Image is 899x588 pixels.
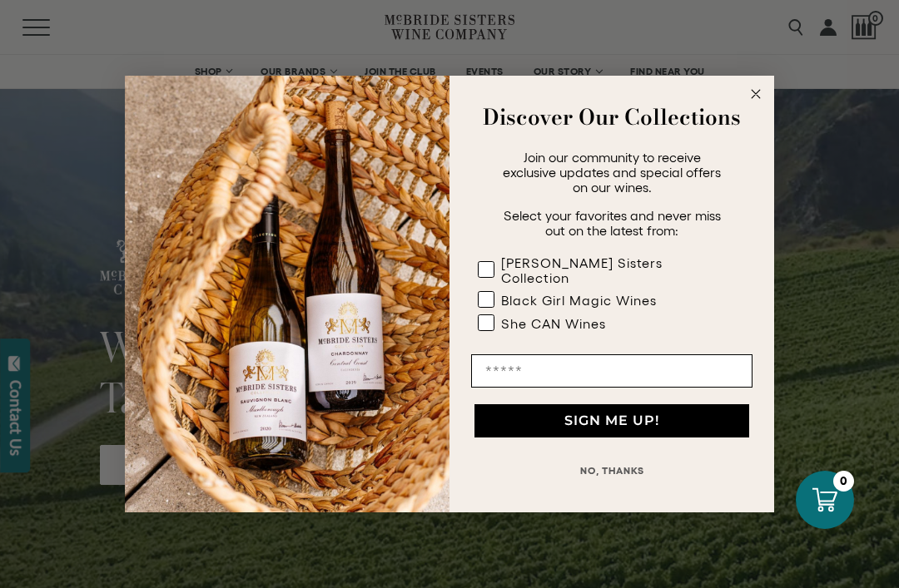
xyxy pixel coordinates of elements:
button: SIGN ME UP! [474,404,749,437]
button: NO, THANKS [471,454,752,487]
span: Select your favorites and never miss out on the latest from: [504,208,721,238]
div: [PERSON_NAME] Sisters Collection [501,255,719,285]
div: Black Girl Magic Wines [501,293,657,308]
span: Join our community to receive exclusive updates and special offers on our wines. [503,150,721,195]
strong: Discover Our Collections [483,101,741,133]
input: Email [471,354,752,388]
button: Close dialog [746,84,766,104]
img: 42653730-7e35-4af7-a99d-12bf478283cf.jpeg [125,76,449,512]
div: She CAN Wines [501,316,606,331]
div: 0 [833,471,854,492]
